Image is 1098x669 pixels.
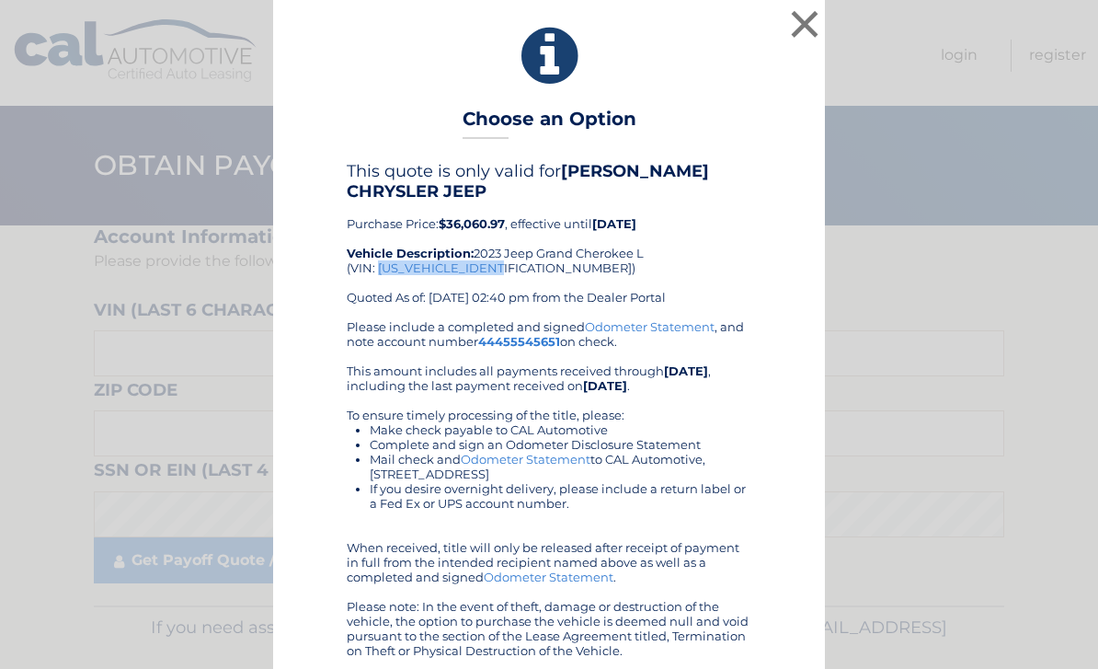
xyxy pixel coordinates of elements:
[370,437,751,452] li: Complete and sign an Odometer Disclosure Statement
[370,452,751,481] li: Mail check and to CAL Automotive, [STREET_ADDRESS]
[347,246,474,260] strong: Vehicle Description:
[484,570,613,584] a: Odometer Statement
[370,422,751,437] li: Make check payable to CAL Automotive
[347,161,751,319] div: Purchase Price: , effective until 2023 Jeep Grand Cherokee L (VIN: [US_VEHICLE_IDENTIFICATION_NUM...
[583,378,627,393] b: [DATE]
[347,161,751,202] h4: This quote is only valid for
[592,216,636,231] b: [DATE]
[786,6,823,42] button: ×
[461,452,590,467] a: Odometer Statement
[664,363,708,378] b: [DATE]
[463,108,636,140] h3: Choose an Option
[585,319,715,334] a: Odometer Statement
[347,319,751,658] div: Please include a completed and signed , and note account number on check. This amount includes al...
[478,334,560,349] a: 44455545651
[370,481,751,511] li: If you desire overnight delivery, please include a return label or a Fed Ex or UPS account number.
[347,161,709,202] b: [PERSON_NAME] CHRYSLER JEEP
[439,216,505,231] b: $36,060.97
